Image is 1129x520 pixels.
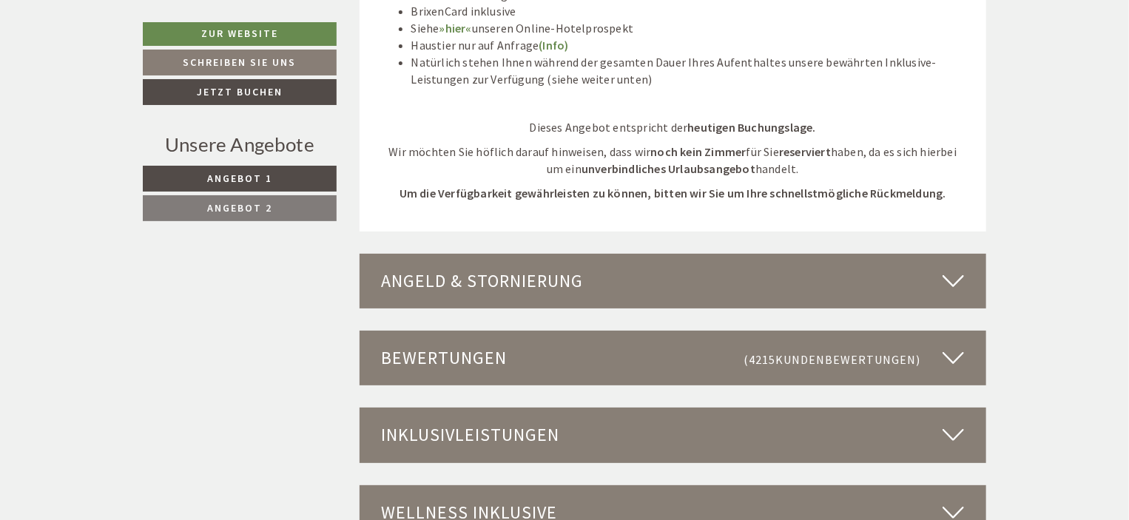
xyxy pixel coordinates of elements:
[143,22,337,46] a: Zur Website
[382,143,965,178] p: Wir möchten Sie höflich darauf hinweisen, dass wir für Sie haben, da es sich hierbei um ein handelt.
[23,44,235,55] div: [GEOGRAPHIC_DATA]
[582,161,755,176] strong: unverbindliches Urlaubsangebot
[539,38,568,53] a: (Info)
[207,201,272,215] span: Angebot 2
[264,12,318,37] div: [DATE]
[143,50,337,75] a: Schreiben Sie uns
[494,390,583,416] button: Senden
[687,120,815,135] strong: heutigen Buchungslage.
[744,352,920,367] small: (4215 )
[779,144,831,159] strong: reserviert
[775,352,916,367] span: Kundenbewertungen
[12,41,242,86] div: Guten Tag, wie können wir Ihnen helfen?
[411,54,965,88] li: Natürlich stehen Ihnen während der gesamten Dauer Ihres Aufenthaltes unsere bewährten Inklusive-L...
[360,254,987,308] div: Angeld & Stornierung
[143,79,337,105] a: Jetzt buchen
[382,119,965,136] p: Dieses Angebot entspricht der
[360,331,987,385] div: Bewertungen
[207,172,272,185] span: Angebot 1
[650,144,746,159] strong: noch kein Zimmer
[439,21,472,36] a: »hier«
[411,3,965,20] li: BrixenCard inklusive
[23,72,235,83] small: 14:06
[143,131,337,158] div: Unsere Angebote
[360,408,987,462] div: Inklusivleistungen
[400,186,946,200] strong: Um die Verfügbarkeit gewährleisten zu können, bitten wir Sie um Ihre schnellstmögliche Rückmeldung.
[411,20,965,37] li: Siehe unseren Online-Hotelprospekt
[411,37,965,54] li: Haustier nur auf Anfrage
